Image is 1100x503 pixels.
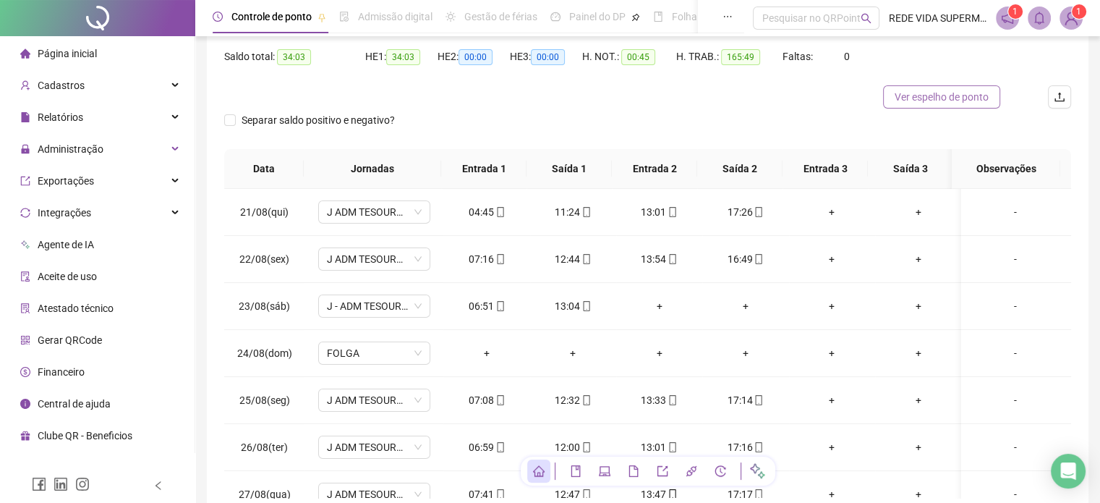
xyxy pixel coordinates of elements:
span: mobile [666,254,678,264]
span: mobile [580,442,592,452]
span: mobile [580,207,592,217]
div: 13:54 [628,251,691,267]
span: Ver espelho de ponto [895,89,989,105]
span: left [153,481,163,491]
div: 13:01 [628,439,691,455]
span: book [570,465,581,477]
span: dollar [20,367,30,377]
span: bell [1033,12,1046,25]
span: Clube QR - Beneficios [38,430,132,441]
div: + [455,345,518,361]
span: 165:49 [721,49,760,65]
div: + [801,251,864,267]
th: Observações [952,149,1060,189]
span: mobile [666,442,678,452]
span: export [657,465,668,477]
div: 12:47 [542,486,605,502]
span: mobile [580,254,592,264]
span: mobile [494,395,506,405]
span: Atestado técnico [38,303,114,314]
span: api [686,465,697,477]
span: 00:45 [621,49,655,65]
div: 12:32 [542,392,605,408]
div: + [801,204,864,220]
th: Entrada 3 [783,149,868,189]
div: H. NOT.: [582,48,676,65]
span: lock [20,144,30,154]
div: Open Intercom Messenger [1051,454,1086,489]
th: Saída 3 [868,149,953,189]
img: 1924 [1060,7,1082,29]
th: Saída 2 [697,149,783,189]
div: 07:16 [455,251,518,267]
div: - [973,298,1058,314]
sup: Atualize o seu contato no menu Meus Dados [1072,4,1086,19]
div: + [801,392,864,408]
span: mobile [666,207,678,217]
span: mobile [580,489,592,499]
div: + [714,345,777,361]
span: instagram [75,477,90,491]
div: HE 3: [510,48,582,65]
div: 11:24 [542,204,605,220]
span: mobile [494,489,506,499]
div: - [973,392,1058,408]
th: Entrada 1 [441,149,526,189]
span: Financeiro [38,366,85,378]
th: Data [224,149,304,189]
span: Observações [963,161,1049,177]
span: notification [1001,12,1014,25]
div: + [887,204,950,220]
span: 00:00 [459,49,493,65]
span: export [20,176,30,186]
div: - [973,439,1058,455]
span: Faltas: [783,51,815,62]
div: + [542,345,605,361]
div: - [973,486,1058,502]
div: + [801,298,864,314]
span: mobile [494,207,506,217]
span: mobile [494,254,506,264]
span: mobile [666,489,678,499]
span: gift [20,431,30,441]
span: Cadastros [38,80,85,91]
span: Exportações [38,175,94,187]
div: - [973,204,1058,220]
div: 13:33 [628,392,691,408]
sup: 1 [1008,4,1023,19]
div: HE 1: [365,48,438,65]
span: Agente de IA [38,239,94,250]
div: 17:26 [714,204,777,220]
span: clock-circle [213,12,223,22]
div: 13:01 [628,204,691,220]
span: Folha de pagamento [672,11,764,22]
span: 00:00 [531,49,565,65]
span: Gerar QRCode [38,334,102,346]
div: + [801,439,864,455]
div: + [887,392,950,408]
div: 13:47 [628,486,691,502]
span: 23/08(sáb) [239,300,290,312]
span: mobile [494,442,506,452]
div: + [887,298,950,314]
span: book [653,12,663,22]
span: J ADM TESOURARIA - SEG - SEX [327,436,422,458]
span: mobile [752,254,764,264]
div: 17:17 [714,486,777,502]
span: laptop [599,465,610,477]
div: + [887,345,950,361]
div: + [801,486,864,502]
div: 06:51 [455,298,518,314]
div: + [628,345,691,361]
span: 26/08(ter) [241,441,288,453]
span: mobile [752,207,764,217]
span: audit [20,271,30,282]
span: Aceite de uso [38,271,97,282]
div: 12:44 [542,251,605,267]
span: Página inicial [38,48,97,59]
div: HE 2: [438,48,510,65]
span: J ADM TESOURARIA - SEG - SEX [327,248,422,270]
span: Controle de ponto [231,11,312,22]
span: mobile [580,395,592,405]
span: Administração [38,143,103,155]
